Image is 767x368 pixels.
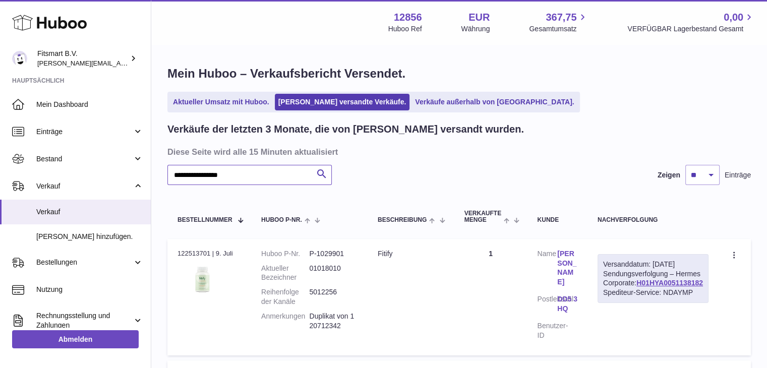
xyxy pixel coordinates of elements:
[627,24,755,34] span: VERFÜGBAR Lagerbestand Gesamt
[178,261,228,297] img: 128561739542540.png
[454,239,527,355] td: 1
[557,294,577,314] a: DD5 3HQ
[36,285,143,294] span: Nutzung
[167,66,751,82] h1: Mein Huboo – Verkaufsbericht Versendet.
[36,154,133,164] span: Bestand
[411,94,577,110] a: Verkäufe außerhalb von [GEOGRAPHIC_DATA].
[12,51,27,66] img: jonathan@leaderoo.com
[261,264,309,283] dt: Aktueller Bezeichner
[36,207,143,217] span: Verkauf
[167,122,524,136] h2: Verkäufe der letzten 3 Monate, die von [PERSON_NAME] versandt wurden.
[557,249,577,287] a: [PERSON_NAME]
[36,181,133,191] span: Verkauf
[178,217,232,223] span: Bestellnummer
[394,11,422,24] strong: 12856
[309,312,357,331] p: Duplikat von 120712342
[537,217,577,223] div: Kunde
[725,170,751,180] span: Einträge
[598,217,709,223] div: Nachverfolgung
[36,100,143,109] span: Mein Dashboard
[461,24,490,34] div: Währung
[529,11,588,34] a: 367,75 Gesamtumsatz
[275,94,410,110] a: [PERSON_NAME] versandte Verkäufe.
[261,249,309,259] dt: Huboo P-Nr.
[529,24,588,34] span: Gesamtumsatz
[12,330,139,348] a: Abmelden
[627,11,755,34] a: 0,00 VERFÜGBAR Lagerbestand Gesamt
[724,11,743,24] span: 0,00
[378,249,444,259] div: Fitify
[36,258,133,267] span: Bestellungen
[537,321,557,340] dt: Benutzer-ID
[658,170,680,180] label: Zeigen
[378,217,427,223] span: Beschreibung
[598,254,709,303] div: Sendungsverfolgung – Hermes Corporate:
[36,127,133,137] span: Einträge
[546,11,576,24] span: 367,75
[309,287,357,306] dd: 5012256
[169,94,273,110] a: Aktueller Umsatz mit Huboo.
[261,287,309,306] dt: Reihenfolge der Kanäle
[178,249,241,258] div: 122513701 | 9. Juli
[36,311,133,330] span: Rechnungsstellung und Zahlungen
[309,249,357,259] dd: P-1029901
[309,264,357,283] dd: 01018010
[36,232,143,241] span: [PERSON_NAME] hinzufügen.
[261,217,302,223] span: Huboo P-Nr.
[468,11,490,24] strong: EUR
[464,210,501,223] span: Verkaufte Menge
[388,24,422,34] div: Huboo Ref
[537,249,557,290] dt: Name
[603,260,703,269] div: Versanddatum: [DATE]
[37,59,202,67] span: [PERSON_NAME][EMAIL_ADDRESS][DOMAIN_NAME]
[37,49,128,68] div: Fitsmart B.V.
[167,146,748,157] h3: Diese Seite wird alle 15 Minuten aktualisiert
[537,294,557,316] dt: Postleitzahl
[603,288,703,297] div: Spediteur-Service: NDAYMP
[636,279,703,287] a: H01HYA0051138182
[261,312,309,331] dt: Anmerkungen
